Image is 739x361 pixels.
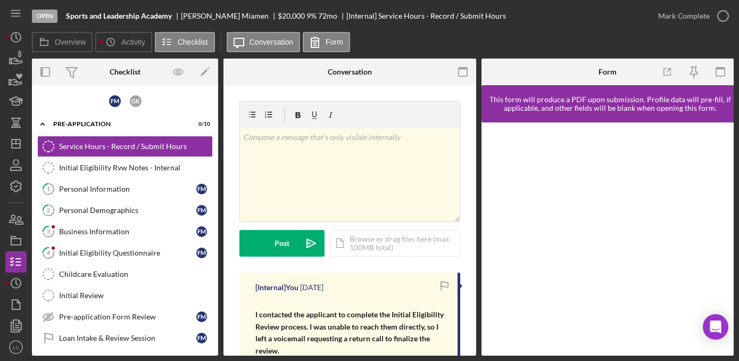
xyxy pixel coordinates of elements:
[275,230,289,257] div: Post
[227,32,301,52] button: Conversation
[110,68,140,76] div: Checklist
[59,249,196,257] div: Initial Eligibility Questionnaire
[47,228,50,235] tspan: 3
[658,5,710,27] div: Mark Complete
[196,333,207,343] div: F M
[5,337,27,358] button: LC
[303,32,350,52] button: Form
[487,95,734,112] div: This form will produce a PDF upon submission. Profile data will pre-fill, if applicable, and othe...
[47,207,50,214] tspan: 2
[53,121,184,127] div: Pre-Application
[66,12,172,20] b: Sports and Leadership Academy
[703,314,728,340] div: Open Intercom Messenger
[250,38,294,46] label: Conversation
[255,310,445,355] strong: I contacted the applicant to complete the Initial Eligibility Review process. I was unable to rea...
[191,121,210,127] div: 0 / 10
[196,184,207,194] div: F M
[318,12,337,20] div: 72 mo
[492,133,725,345] iframe: Lenderfit form
[326,38,343,46] label: Form
[196,226,207,237] div: F M
[300,283,323,292] time: 2025-09-18 18:57
[239,230,325,257] button: Post
[599,68,617,76] div: Form
[32,10,57,23] div: Open
[37,221,213,242] a: 3Business InformationFM
[181,12,278,20] div: [PERSON_NAME] Miamen
[121,38,145,46] label: Activity
[59,227,196,236] div: Business Information
[59,313,196,321] div: Pre-application Form Review
[647,5,734,27] button: Mark Complete
[95,32,152,52] button: Activity
[37,200,213,221] a: 2Personal DemographicsFM
[155,32,215,52] button: Checklist
[37,327,213,349] a: Loan Intake & Review SessionFM
[37,136,213,157] a: Service Hours - Record / Submit Hours
[37,306,213,327] a: Pre-application Form ReviewFM
[32,32,93,52] button: Overview
[55,38,86,46] label: Overview
[37,285,213,306] a: Initial Review
[328,68,372,76] div: Conversation
[196,205,207,216] div: F M
[306,12,317,20] div: 9 %
[59,142,212,151] div: Service Hours - Record / Submit Hours
[37,157,213,178] a: Initial Eligibility Rvw Notes - Internal
[37,178,213,200] a: 1Personal InformationFM
[196,248,207,258] div: F M
[346,12,506,20] div: [Internal] Service Hours - Record / Submit Hours
[59,163,212,172] div: Initial Eligibility Rvw Notes - Internal
[278,11,305,20] span: $20,000
[47,185,50,192] tspan: 1
[59,270,212,278] div: Childcare Evaluation
[13,344,19,350] text: LC
[59,291,212,300] div: Initial Review
[59,334,196,342] div: Loan Intake & Review Session
[178,38,208,46] label: Checklist
[196,311,207,322] div: F M
[47,249,51,256] tspan: 4
[59,185,196,193] div: Personal Information
[130,95,142,107] div: G K
[37,242,213,264] a: 4Initial Eligibility QuestionnaireFM
[37,264,213,285] a: Childcare Evaluation
[255,283,298,292] div: [Internal] You
[59,206,196,215] div: Personal Demographics
[109,95,121,107] div: F M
